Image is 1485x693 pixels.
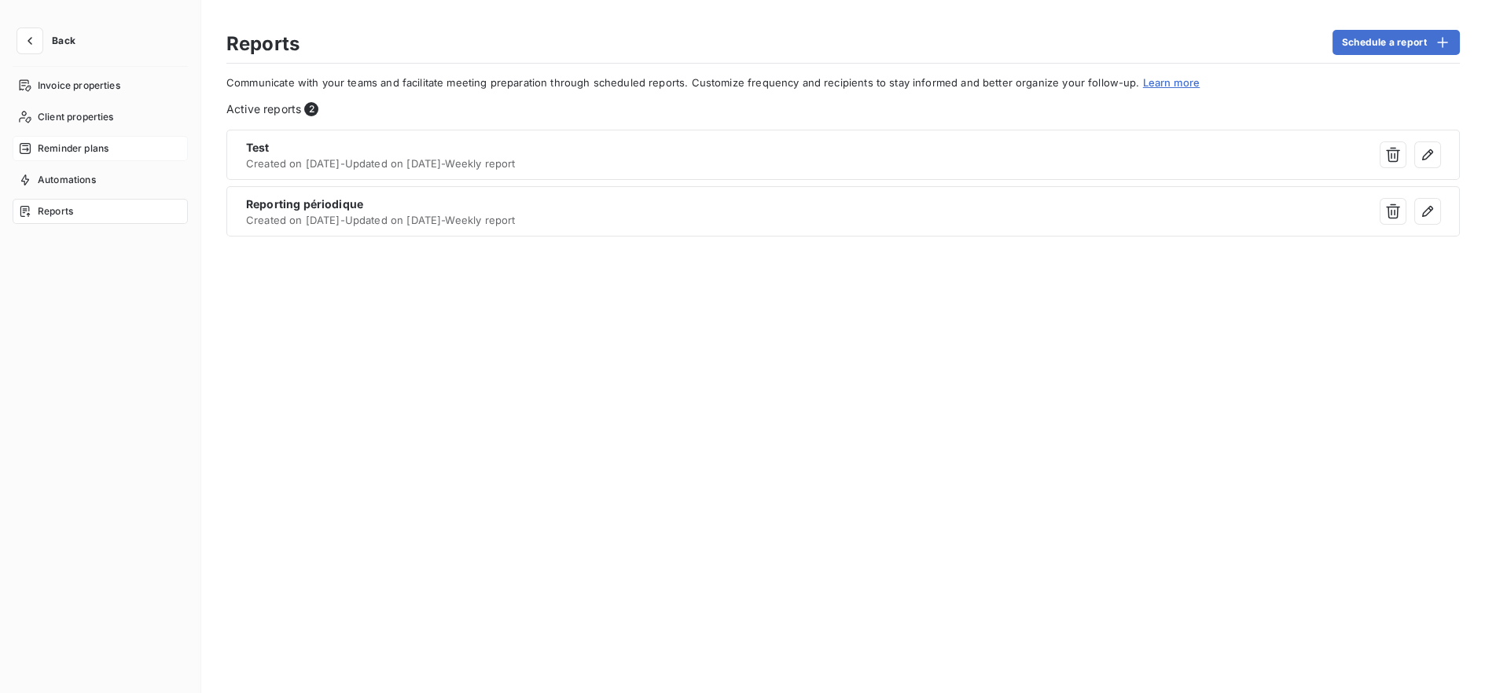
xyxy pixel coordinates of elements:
[304,102,318,116] span: 2
[52,36,75,46] span: Back
[246,197,363,211] span: Reporting périodique
[226,101,301,117] span: Active reports
[38,204,73,218] span: Reports
[246,214,1134,226] span: Created on [DATE] - Updated on [DATE] - Weekly report
[38,79,120,93] span: Invoice properties
[13,28,88,53] button: Back
[246,141,270,154] span: Test
[38,173,96,187] span: Automations
[226,30,300,58] h3: Reports
[226,76,1460,89] span: Communicate with your teams and facilitate meeting preparation through scheduled reports. Customi...
[1143,76,1200,89] a: Learn more
[1332,30,1460,55] button: Schedule a report
[38,110,114,124] span: Client properties
[13,136,188,161] a: Reminder plans
[13,199,188,224] a: Reports
[13,167,188,192] a: Automations
[13,104,188,130] a: Client properties
[246,157,1134,170] span: Created on [DATE] - Updated on [DATE] - Weekly report
[1432,640,1469,677] iframe: Intercom live chat
[38,141,108,156] span: Reminder plans
[13,73,188,98] a: Invoice properties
